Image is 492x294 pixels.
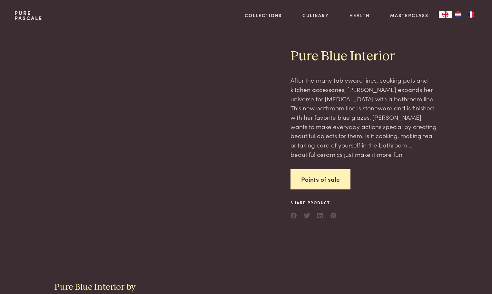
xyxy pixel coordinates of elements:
ul: Language list [452,11,477,18]
a: NL [452,11,465,18]
a: FR [465,11,477,18]
a: Masterclass [390,12,428,19]
a: Health [349,12,370,19]
a: Collections [245,12,282,19]
a: EN [439,11,452,18]
a: PurePascale [15,10,43,21]
p: After the many tableware lines, cooking pots and kitchen accessories, [PERSON_NAME] expands her u... [290,76,438,159]
div: Language [439,11,452,18]
a: Culinary [302,12,329,19]
h2: Pure Blue Interior [290,48,438,65]
a: Points of sale [290,169,350,189]
span: Share product [290,200,337,206]
aside: Language selected: English [439,11,477,18]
